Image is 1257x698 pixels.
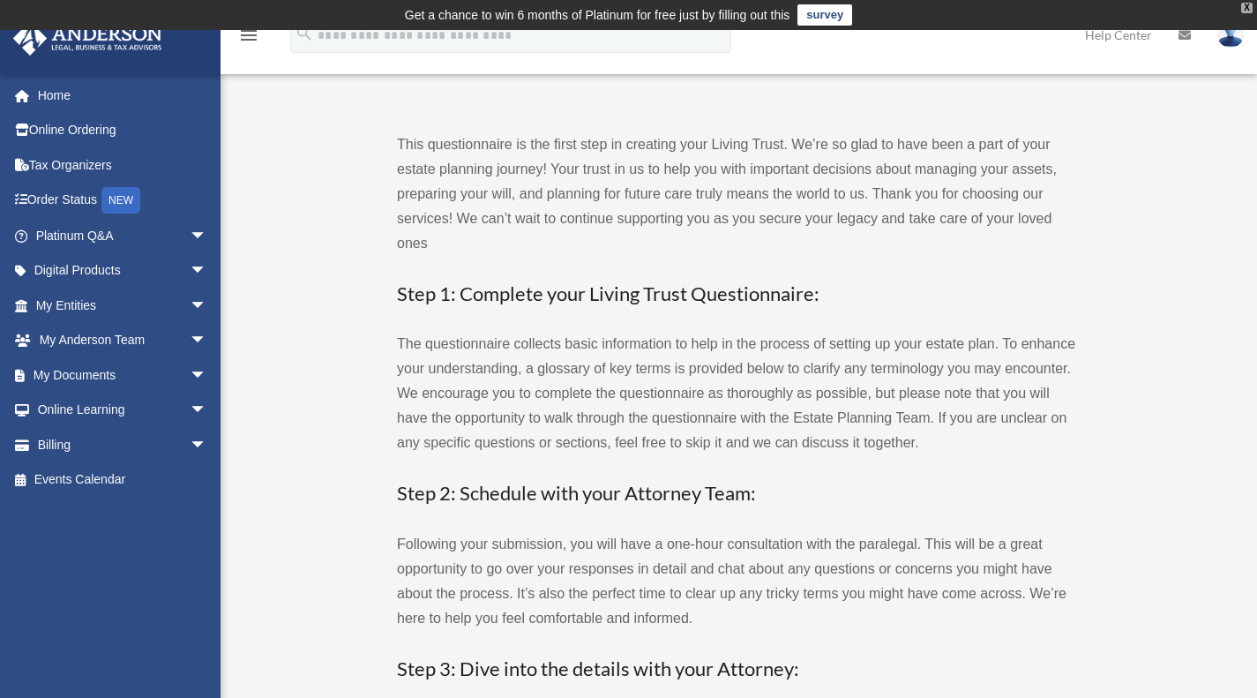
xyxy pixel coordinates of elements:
[190,357,225,394] span: arrow_drop_down
[12,427,234,462] a: Billingarrow_drop_down
[12,253,234,289] a: Digital Productsarrow_drop_down
[397,281,1076,308] h3: Step 1: Complete your Living Trust Questionnaire:
[238,25,259,46] i: menu
[405,4,790,26] div: Get a chance to win 6 months of Platinum for free just by filling out this
[12,218,234,253] a: Platinum Q&Aarrow_drop_down
[397,656,1076,683] h3: Step 3: Dive into the details with your Attorney:
[12,113,234,148] a: Online Ordering
[190,218,225,254] span: arrow_drop_down
[190,323,225,359] span: arrow_drop_down
[797,4,852,26] a: survey
[295,24,314,43] i: search
[397,332,1076,455] p: The questionnaire collects basic information to help in the process of setting up your estate pla...
[101,187,140,214] div: NEW
[12,323,234,358] a: My Anderson Teamarrow_drop_down
[12,288,234,323] a: My Entitiesarrow_drop_down
[8,21,168,56] img: Anderson Advisors Platinum Portal
[190,427,225,463] span: arrow_drop_down
[190,288,225,324] span: arrow_drop_down
[190,253,225,289] span: arrow_drop_down
[397,532,1076,631] p: Following your submission, you will have a one-hour consultation with the paralegal. This will be...
[12,183,234,219] a: Order StatusNEW
[12,147,234,183] a: Tax Organizers
[238,31,259,46] a: menu
[12,78,234,113] a: Home
[1217,22,1244,48] img: User Pic
[397,480,1076,507] h3: Step 2: Schedule with your Attorney Team:
[1241,3,1253,13] div: close
[12,357,234,393] a: My Documentsarrow_drop_down
[12,393,234,428] a: Online Learningarrow_drop_down
[12,462,234,498] a: Events Calendar
[190,393,225,429] span: arrow_drop_down
[397,132,1076,256] p: This questionnaire is the first step in creating your Living Trust. We’re so glad to have been a ...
